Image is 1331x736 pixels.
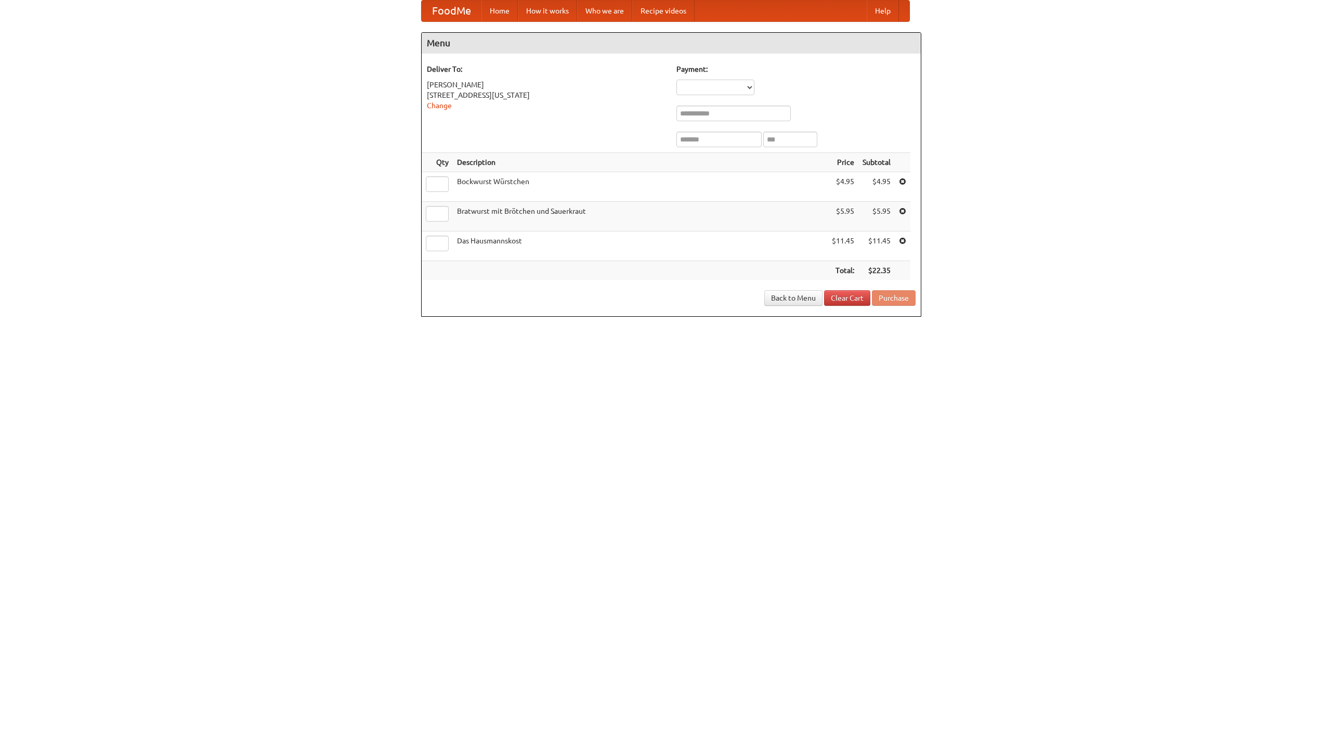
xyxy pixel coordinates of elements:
[577,1,632,21] a: Who we are
[427,80,666,90] div: [PERSON_NAME]
[422,153,453,172] th: Qty
[858,231,895,261] td: $11.45
[453,153,828,172] th: Description
[828,261,858,280] th: Total:
[422,1,481,21] a: FoodMe
[453,202,828,231] td: Bratwurst mit Brötchen und Sauerkraut
[427,101,452,110] a: Change
[828,153,858,172] th: Price
[422,33,921,54] h4: Menu
[518,1,577,21] a: How it works
[828,172,858,202] td: $4.95
[481,1,518,21] a: Home
[427,64,666,74] h5: Deliver To:
[676,64,916,74] h5: Payment:
[632,1,695,21] a: Recipe videos
[764,290,823,306] a: Back to Menu
[828,202,858,231] td: $5.95
[858,153,895,172] th: Subtotal
[453,172,828,202] td: Bockwurst Würstchen
[872,290,916,306] button: Purchase
[858,172,895,202] td: $4.95
[427,90,666,100] div: [STREET_ADDRESS][US_STATE]
[453,231,828,261] td: Das Hausmannskost
[867,1,899,21] a: Help
[858,261,895,280] th: $22.35
[824,290,870,306] a: Clear Cart
[858,202,895,231] td: $5.95
[828,231,858,261] td: $11.45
